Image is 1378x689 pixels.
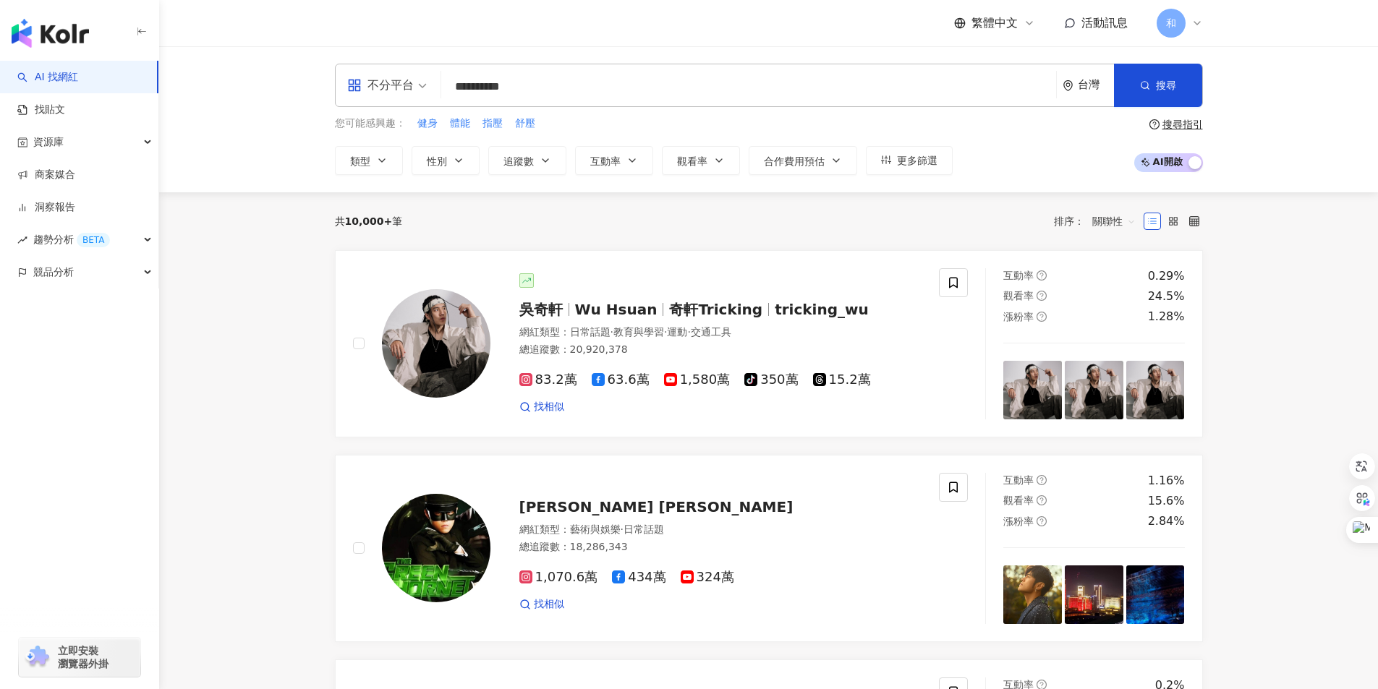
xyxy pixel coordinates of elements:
span: 類型 [350,155,370,167]
span: 觀看率 [1003,290,1034,301]
span: 日常話題 [624,523,664,535]
span: 奇軒Tricking [669,301,762,318]
span: 趨勢分析 [33,223,110,256]
span: 交通工具 [691,326,731,338]
div: 2.84% [1148,513,1185,529]
span: Wu Hsuan [575,301,658,318]
img: post-image [1003,361,1062,419]
span: 日常話題 [570,326,611,338]
button: 搜尋 [1114,64,1202,107]
span: 10,000+ [345,215,393,227]
img: KOL Avatar [382,494,490,602]
span: 1,070.6萬 [519,570,598,585]
span: rise [17,235,27,245]
a: 找相似 [519,400,564,414]
div: 1.16% [1148,473,1185,489]
span: question-circle [1149,119,1160,129]
span: question-circle [1037,495,1047,505]
span: [PERSON_NAME] [PERSON_NAME] [519,498,794,515]
div: 不分平台 [347,74,414,97]
span: · [621,523,624,535]
span: 繁體中文 [971,15,1018,31]
span: 漲粉率 [1003,311,1034,322]
span: 1,580萬 [664,372,731,388]
div: 共 筆 [335,215,403,227]
span: 您可能感興趣： [335,116,406,131]
button: 性別 [412,146,480,175]
button: 合作費用預估 [749,146,857,175]
button: 指壓 [482,116,503,132]
a: KOL Avatar[PERSON_NAME] [PERSON_NAME]網紅類型：藝術與娛樂·日常話題總追蹤數：18,286,3431,070.6萬434萬324萬找相似互動率question... [335,455,1203,642]
span: 63.6萬 [592,372,650,388]
span: 更多篩選 [897,155,937,166]
span: 運動 [667,326,687,338]
div: 15.6% [1148,493,1185,509]
span: 觀看率 [677,155,707,167]
img: post-image [1126,361,1185,419]
img: KOL Avatar [382,289,490,398]
span: 吳奇軒 [519,301,563,318]
span: appstore [347,78,362,93]
div: 網紅類型 ： [519,523,922,537]
span: question-circle [1037,312,1047,322]
img: chrome extension [23,646,51,669]
a: 商案媒合 [17,168,75,182]
button: 觀看率 [662,146,740,175]
span: 觀看率 [1003,495,1034,506]
span: 找相似 [534,400,564,414]
span: 324萬 [681,570,734,585]
span: 434萬 [612,570,665,585]
button: 健身 [417,116,438,132]
div: 1.28% [1148,309,1185,325]
span: 搜尋 [1156,80,1176,91]
span: · [687,326,690,338]
span: 體能 [450,116,470,131]
span: 和 [1166,15,1176,31]
div: 總追蹤數 ： 18,286,343 [519,540,922,555]
span: 關聯性 [1092,210,1136,233]
span: 合作費用預估 [764,155,825,167]
span: 活動訊息 [1081,16,1128,30]
span: environment [1063,80,1073,91]
span: 互動率 [1003,270,1034,281]
span: 教育與學習 [613,326,664,338]
a: 找貼文 [17,103,65,117]
img: post-image [1065,361,1123,419]
a: KOL Avatar吳奇軒Wu Hsuan奇軒Trickingtricking_wu網紅類型：日常話題·教育與學習·運動·交通工具總追蹤數：20,920,37883.2萬63.6萬1,580萬3... [335,250,1203,437]
img: logo [12,19,89,48]
span: 互動率 [590,155,621,167]
a: 找相似 [519,597,564,612]
span: question-circle [1037,516,1047,526]
a: chrome extension立即安裝 瀏覽器外掛 [19,638,140,677]
span: question-circle [1037,270,1047,281]
span: 83.2萬 [519,372,577,388]
span: 性別 [427,155,447,167]
img: post-image [1065,565,1123,624]
span: · [664,326,667,338]
div: BETA [77,233,110,247]
span: 資源庫 [33,126,64,158]
span: · [611,326,613,338]
button: 互動率 [575,146,653,175]
span: 藝術與娛樂 [570,523,621,535]
span: 互動率 [1003,474,1034,486]
span: 找相似 [534,597,564,612]
button: 體能 [449,116,471,132]
span: 舒壓 [515,116,535,131]
div: 0.29% [1148,268,1185,284]
span: 追蹤數 [503,155,534,167]
span: 競品分析 [33,256,74,288]
div: 網紅類型 ： [519,325,922,340]
span: 15.2萬 [813,372,871,388]
div: 台灣 [1078,79,1114,91]
span: tricking_wu [775,301,869,318]
span: 立即安裝 瀏覽器外掛 [58,644,109,670]
img: post-image [1126,565,1185,624]
button: 舒壓 [514,116,536,132]
div: 24.5% [1148,288,1185,304]
span: 指壓 [482,116,503,131]
button: 類型 [335,146,403,175]
img: post-image [1003,565,1062,624]
div: 排序： [1054,210,1144,233]
div: 搜尋指引 [1162,119,1203,130]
